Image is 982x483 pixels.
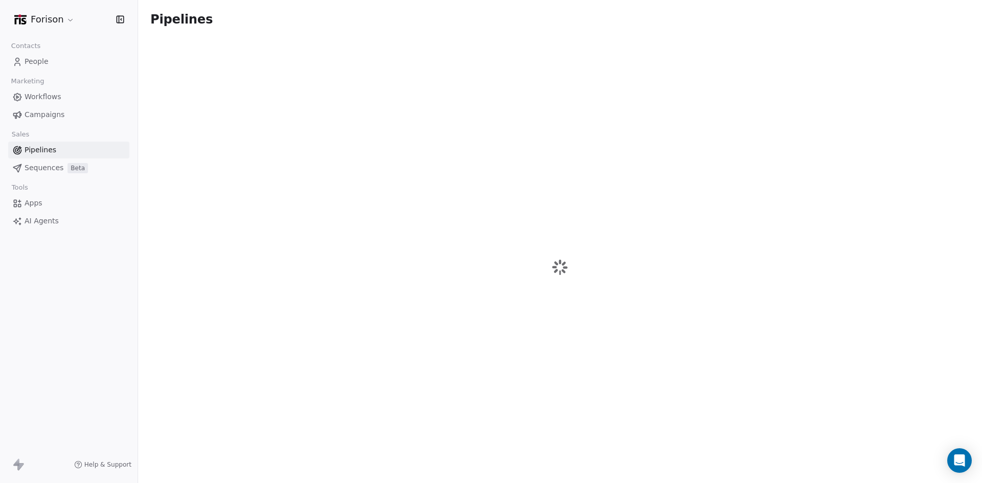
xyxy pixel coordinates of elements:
[8,142,129,158] a: Pipelines
[25,109,64,120] span: Campaigns
[8,159,129,176] a: SequencesBeta
[8,195,129,212] a: Apps
[7,127,34,142] span: Sales
[947,448,972,473] div: Open Intercom Messenger
[8,106,129,123] a: Campaigns
[84,461,131,469] span: Help & Support
[14,13,27,26] img: Logo%20Rectangular%202.png
[8,213,129,229] a: AI Agents
[25,163,63,173] span: Sequences
[25,145,56,155] span: Pipelines
[25,198,42,209] span: Apps
[74,461,131,469] a: Help & Support
[25,56,49,67] span: People
[7,180,32,195] span: Tools
[8,88,129,105] a: Workflows
[25,91,61,102] span: Workflows
[7,38,45,54] span: Contacts
[8,53,129,70] a: People
[68,163,88,173] span: Beta
[12,11,77,28] button: Forison
[150,12,213,27] span: Pipelines
[25,216,59,226] span: AI Agents
[31,13,64,26] span: Forison
[7,74,49,89] span: Marketing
